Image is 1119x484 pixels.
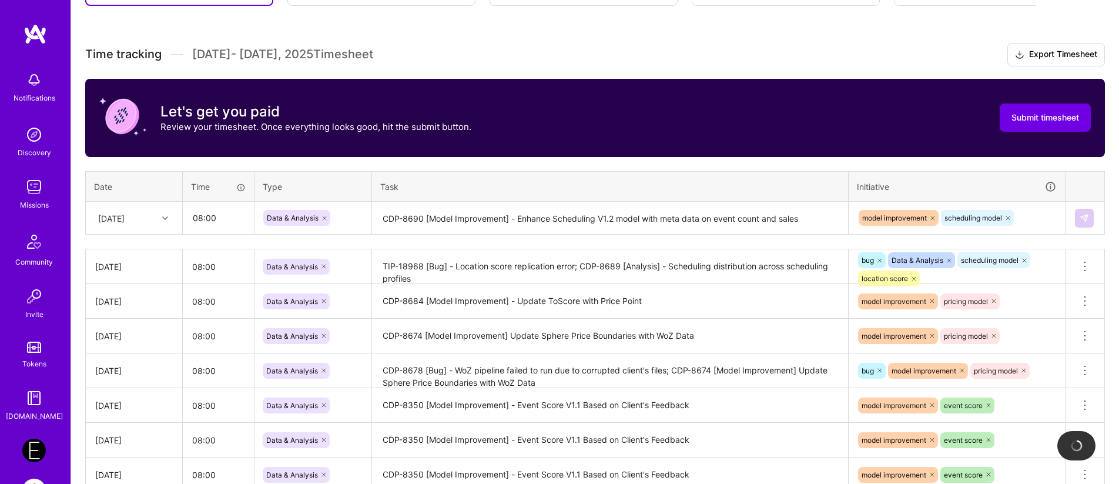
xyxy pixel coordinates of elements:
span: Data & Analysis [266,470,318,479]
input: HH:MM [183,251,254,282]
img: bell [22,68,46,92]
img: coin [99,93,146,140]
div: Notifications [14,92,55,104]
span: model improvement [892,366,956,375]
div: Community [15,256,53,268]
button: Submit timesheet [1000,104,1091,132]
span: Data & Analysis [266,297,318,306]
span: scheduling model [961,256,1019,265]
div: [DATE] [98,212,125,224]
div: Initiative [857,180,1057,193]
span: Data & Analysis [892,256,943,265]
span: Data & Analysis [266,332,318,341]
div: Invite [25,308,43,321]
input: HH:MM [183,202,253,233]
textarea: TIP-18968 [Bug] - Location score replication error; CDP-8689 [Analysis] - Scheduling distribution... [373,251,847,283]
div: [DATE] [95,261,173,273]
i: icon Chevron [162,215,168,221]
div: [DOMAIN_NAME] [6,410,63,422]
img: teamwork [22,175,46,199]
span: model improvement [862,401,926,410]
div: Discovery [18,146,51,159]
input: HH:MM [183,321,254,352]
span: pricing model [974,366,1018,375]
input: HH:MM [183,286,254,317]
h3: Let's get you paid [160,103,471,121]
span: event score [944,401,983,410]
img: logo [24,24,47,45]
textarea: CDP-8690 [Model Improvement] - Enhance Scheduling V1.2 model with meta data on event count and sales [373,203,847,234]
span: model improvement [862,213,927,222]
img: Invite [22,285,46,308]
img: Submit [1080,213,1089,223]
textarea: CDP-8350 [Model Improvement] - Event Score V1.1 Based on Client's Feedback [373,424,847,456]
input: HH:MM [183,355,254,386]
span: bug [862,366,874,375]
textarea: CDP-8674 [Model Improvement] Update Sphere Price Boundaries with WoZ Data [373,320,847,352]
i: icon Download [1015,49,1024,61]
div: null [1075,209,1095,228]
span: Data & Analysis [266,436,318,445]
p: Review your timesheet. Once everything looks good, hit the submit button. [160,121,471,133]
div: [DATE] [95,434,173,446]
div: [DATE] [95,399,173,412]
span: Data & Analysis [267,213,319,222]
span: model improvement [862,436,926,445]
span: location score [862,274,908,283]
span: Submit timesheet [1011,112,1079,123]
div: Time [191,181,246,193]
div: [DATE] [95,469,173,481]
span: model improvement [862,297,926,306]
span: [DATE] - [DATE] , 2025 Timesheet [192,47,373,62]
textarea: CDP-8350 [Model Improvement] - Event Score V1.1 Based on Client's Feedback [373,389,847,422]
a: Endeavor: Data Team- 3338DES275 [19,439,49,462]
span: event score [944,436,983,445]
span: Data & Analysis [266,262,318,271]
input: HH:MM [183,390,254,421]
span: scheduling model [944,213,1002,222]
textarea: CDP-8684 [Model Improvement] - Update ToScore with Price Point [373,285,847,318]
span: pricing model [944,297,988,306]
textarea: CDP-8678 [Bug] - WoZ pipeline failed to run due to corrupted client's files; CDP-8674 [Model Impr... [373,355,847,387]
div: [DATE] [95,365,173,377]
th: Task [372,171,849,202]
img: discovery [22,123,46,146]
span: model improvement [862,470,926,479]
span: Data & Analysis [266,401,318,410]
input: HH:MM [183,425,254,456]
div: [DATE] [95,330,173,342]
img: guide book [22,386,46,410]
div: Tokens [22,358,46,370]
img: tokens [27,342,41,353]
img: Endeavor: Data Team- 3338DES275 [22,439,46,462]
img: loading [1071,440,1083,452]
div: [DATE] [95,295,173,308]
button: Export Timesheet [1007,43,1105,66]
th: Date [86,171,183,202]
div: Missions [20,199,49,211]
th: Type [254,171,372,202]
span: model improvement [862,332,926,341]
span: event score [944,470,983,479]
span: pricing model [944,332,988,341]
span: Time tracking [85,47,162,62]
img: Community [20,228,48,256]
span: Data & Analysis [266,366,318,375]
span: bug [862,256,874,265]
